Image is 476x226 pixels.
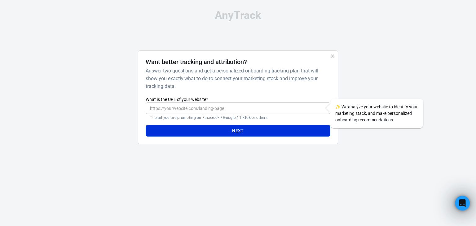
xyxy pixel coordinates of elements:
h6: Answer two questions and get a personalized onboarding tracking plan that will show you exactly w... [146,67,328,90]
span: sparkles [335,104,341,109]
div: AnyTrack [83,10,393,21]
button: Next [146,125,330,137]
iframe: Intercom live chat [455,196,470,211]
p: The url you are promoting on Facebook / Google / TikTok or others [150,115,326,120]
div: We analyze your website to identify your marketing stack, and make personalized onboarding recomm... [330,99,423,128]
h4: Want better tracking and attribution? [146,58,247,66]
input: https://yourwebsite.com/landing-page [146,102,330,114]
label: What is the URL of your website? [146,96,330,102]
